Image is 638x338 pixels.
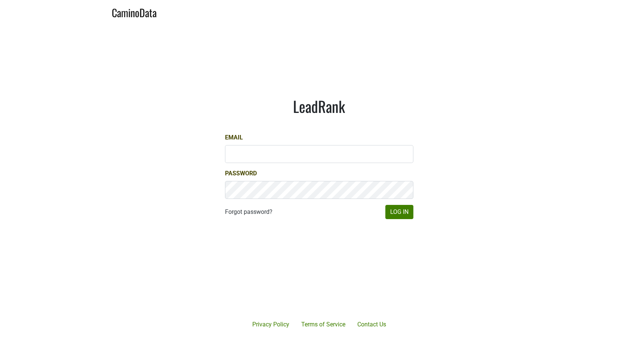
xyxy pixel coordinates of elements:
[112,3,157,21] a: CaminoData
[225,133,243,142] label: Email
[385,205,413,219] button: Log In
[225,169,257,178] label: Password
[225,208,272,216] a: Forgot password?
[295,317,351,332] a: Terms of Service
[351,317,392,332] a: Contact Us
[225,97,413,115] h1: LeadRank
[246,317,295,332] a: Privacy Policy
